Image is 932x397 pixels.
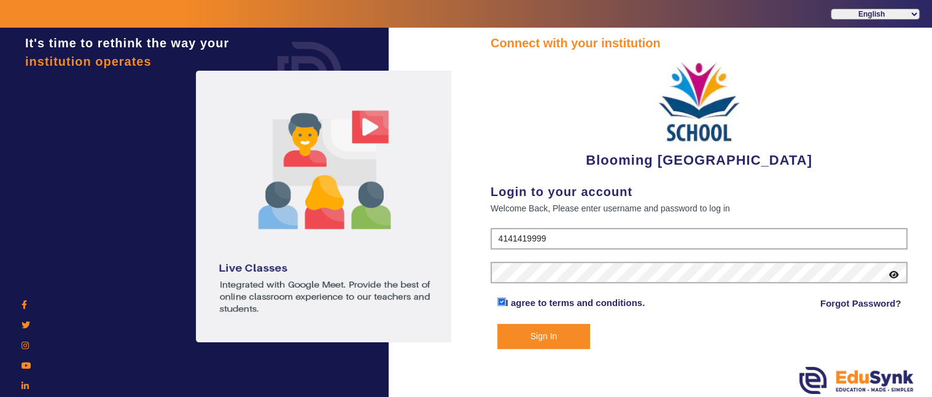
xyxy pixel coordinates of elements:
span: institution operates [25,55,152,68]
img: login.png [263,28,355,120]
input: User Name [491,228,907,250]
button: Sign In [497,324,591,349]
img: 3e5c6726-73d6-4ac3-b917-621554bbe9c3 [653,52,745,150]
a: Forgot Password? [820,296,901,311]
img: login1.png [196,71,454,342]
div: Welcome Back, Please enter username and password to log in [491,201,907,216]
div: Connect with your institution [491,34,907,52]
span: It's time to rethink the way your [25,36,229,50]
div: Login to your account [491,183,907,201]
a: I agree to terms and conditions. [506,297,645,308]
img: edusynk.png [799,367,914,394]
div: Blooming [GEOGRAPHIC_DATA] [491,52,907,170]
